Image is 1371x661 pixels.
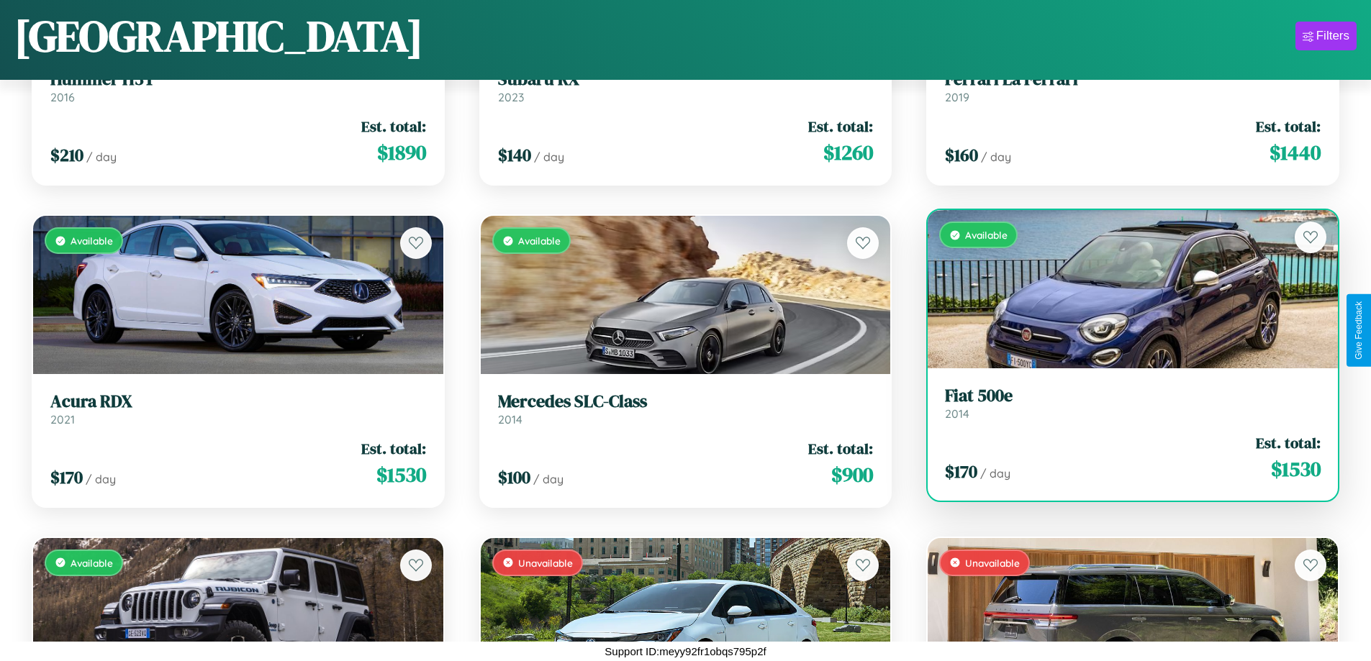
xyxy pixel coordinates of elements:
span: Est. total: [808,116,873,137]
a: Fiat 500e2014 [945,386,1321,421]
p: Support ID: meyy92fr1obqs795p2f [605,642,766,661]
span: $ 170 [50,465,83,489]
span: $ 140 [498,143,531,167]
span: Est. total: [1256,432,1321,453]
span: $ 900 [831,460,873,489]
span: Unavailable [518,557,573,569]
span: $ 170 [945,460,977,483]
span: $ 1440 [1270,138,1321,167]
span: / day [534,150,564,164]
h3: Fiat 500e [945,386,1321,406]
div: Filters [1316,29,1349,43]
span: / day [980,466,1010,480]
span: $ 1530 [376,460,426,489]
span: 2023 [498,90,524,104]
h1: [GEOGRAPHIC_DATA] [14,6,423,65]
span: 2016 [50,90,75,104]
span: Est. total: [361,438,426,459]
span: 2014 [945,406,969,421]
span: / day [86,150,117,164]
span: Available [71,234,113,247]
a: Mercedes SLC-Class2014 [498,391,874,427]
span: $ 100 [498,465,530,489]
h3: Ferrari La Ferrari [945,69,1321,90]
h3: Mercedes SLC-Class [498,391,874,412]
span: $ 210 [50,143,83,167]
h3: Hummer H3T [50,69,426,90]
h3: Subaru RX [498,69,874,90]
span: $ 1530 [1271,455,1321,483]
span: / day [981,150,1011,164]
span: Available [518,234,561,247]
span: Est. total: [808,438,873,459]
div: Give Feedback [1354,301,1364,360]
a: Subaru RX2023 [498,69,874,104]
span: $ 160 [945,143,978,167]
span: Est. total: [361,116,426,137]
span: $ 1260 [823,138,873,167]
span: 2021 [50,412,75,427]
span: / day [533,472,564,486]
a: Acura RDX2021 [50,391,426,427]
span: Available [71,557,113,569]
button: Filters [1295,22,1357,50]
span: 2014 [498,412,522,427]
span: 2019 [945,90,969,104]
span: $ 1890 [377,138,426,167]
span: Available [965,229,1008,241]
span: Unavailable [965,557,1020,569]
span: Est. total: [1256,116,1321,137]
span: / day [86,472,116,486]
a: Hummer H3T2016 [50,69,426,104]
a: Ferrari La Ferrari2019 [945,69,1321,104]
h3: Acura RDX [50,391,426,412]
